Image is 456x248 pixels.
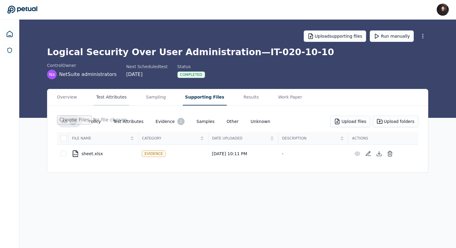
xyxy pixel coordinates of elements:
[57,115,81,127] button: All1
[74,154,78,155] div: XLSX
[177,71,205,78] div: Completed
[282,136,338,141] span: Description
[208,145,278,163] td: [DATE] 10:11 PM
[222,116,243,127] button: Other
[151,115,189,127] button: Evidence1
[374,148,385,159] button: Download File
[278,145,348,163] td: -
[304,30,366,42] button: Uploadsupporting files
[417,31,428,42] button: More Options
[94,89,129,105] button: Test Attributes
[84,116,106,127] button: Policy
[192,116,220,127] button: Samples
[144,89,168,105] button: Sampling
[437,4,449,16] img: James Lee
[142,136,198,141] span: Category
[72,136,128,141] span: File Name
[385,148,395,159] button: Delete File
[3,44,16,57] a: SOC 1 Reports
[126,64,168,70] div: Next Scheduled test
[55,89,79,105] button: Overview
[212,136,268,141] span: Date Uploaded
[330,116,370,127] button: Upload files
[241,89,261,105] button: Results
[373,116,418,127] button: Upload folders
[69,118,77,125] div: 1
[352,136,415,141] span: Actions
[246,116,275,127] button: Unknown
[59,71,117,78] span: NetSuite administrators
[49,71,55,77] span: Na
[7,5,37,14] a: Go to Dashboard
[352,148,363,159] button: Preview File (hover for quick preview, click for full view)
[108,116,148,127] button: Test Attributes
[177,64,205,70] div: Status
[47,62,117,68] div: control Owner
[72,150,135,157] div: sheet.xlsx
[363,148,374,159] button: Add/Edit Description
[142,150,166,157] div: Evidence
[177,118,185,125] div: 1
[2,27,17,41] a: Dashboard
[47,47,428,58] h1: Logical Security Over User Administration — IT-020-10-10
[183,89,227,105] button: Supporting Files
[370,30,414,42] button: Run manually
[126,71,168,78] div: [DATE]
[276,89,305,105] button: Work Paper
